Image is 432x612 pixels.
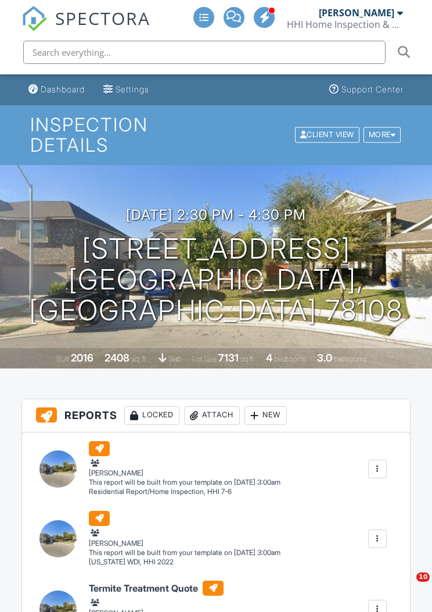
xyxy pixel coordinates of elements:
[89,487,280,497] div: Residential Report/Home Inspection, HHI 7-6
[41,84,85,94] div: Dashboard
[71,352,93,364] div: 2016
[124,406,179,425] div: Locked
[19,234,413,325] h1: [STREET_ADDRESS] [GEOGRAPHIC_DATA], [GEOGRAPHIC_DATA] 78108
[131,355,147,363] span: sq. ft.
[317,352,332,364] div: 3.0
[89,548,280,557] div: This report will be built from your template on [DATE] 3:00am
[294,130,362,139] a: Client View
[168,355,181,363] span: slab
[218,352,239,364] div: 7131
[99,79,154,101] a: Settings
[287,19,403,30] div: HHI Home Inspection & Pest Control
[325,79,408,101] a: Support Center
[23,41,386,64] input: Search everything...
[334,355,367,363] span: bathrooms
[30,114,402,155] h1: Inspection Details
[393,572,420,600] iframe: Intercom live chat
[55,6,150,30] span: SPECTORA
[24,79,89,101] a: Dashboard
[341,84,404,94] div: Support Center
[89,557,280,567] div: [US_STATE] WDI, HHI 2022
[89,457,280,478] div: [PERSON_NAME]
[244,406,287,425] div: New
[266,352,272,364] div: 4
[89,581,280,596] h6: Termite Treatment Quote
[416,572,430,582] span: 10
[116,84,149,94] div: Settings
[89,478,280,487] div: This report will be built from your template on [DATE] 3:00am
[184,406,240,425] div: Attach
[22,399,410,432] h3: Reports
[240,355,255,363] span: sq.ft.
[21,6,47,31] img: The Best Home Inspection Software - Spectora
[89,527,280,548] div: [PERSON_NAME]
[126,207,306,223] h3: [DATE] 2:30 pm - 4:30 pm
[192,355,217,363] span: Lot Size
[319,7,394,19] div: [PERSON_NAME]
[21,16,150,40] a: SPECTORA
[274,355,306,363] span: bedrooms
[363,127,401,143] div: More
[295,127,359,143] div: Client View
[56,355,69,363] span: Built
[105,352,129,364] div: 2408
